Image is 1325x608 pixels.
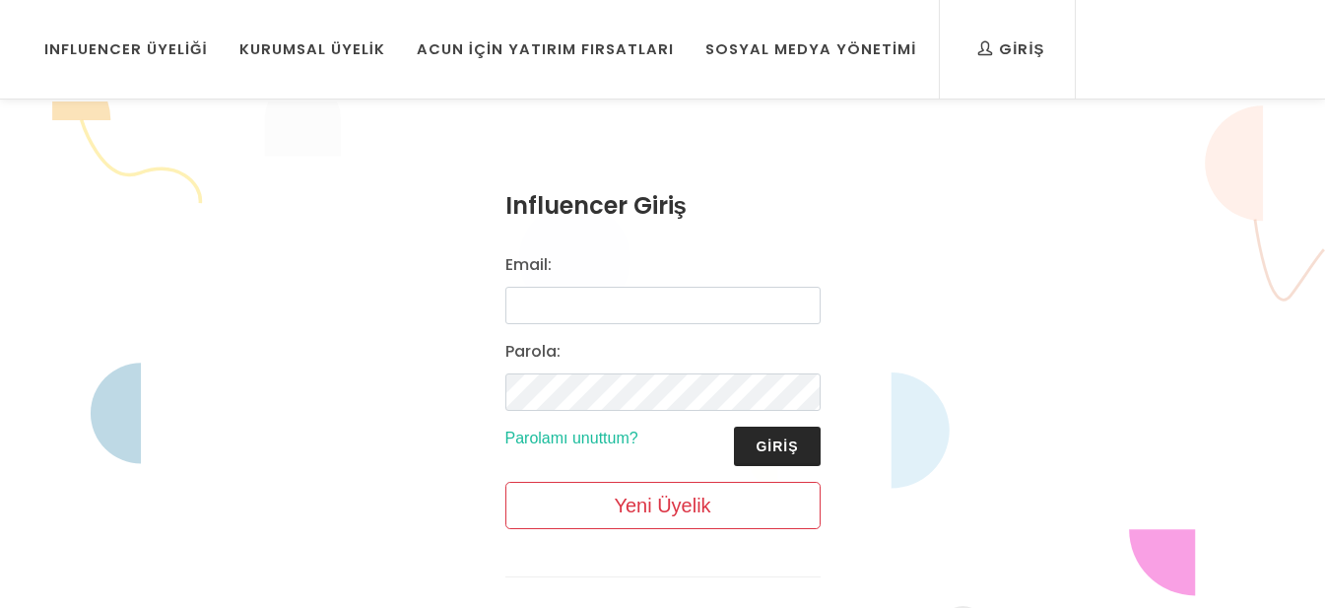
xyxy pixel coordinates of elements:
h3: Influencer Giriş [505,188,821,224]
a: Yeni Üyelik [505,482,821,529]
div: Kurumsal Üyelik [239,38,385,60]
div: Acun İçin Yatırım Fırsatları [417,38,674,60]
div: Influencer Üyeliği [44,38,208,60]
div: Sosyal Medya Yönetimi [705,38,916,60]
div: Giriş [977,38,1044,60]
label: Email: [505,253,552,277]
label: Parola: [505,340,561,364]
a: Parolamı unuttum? [505,430,638,446]
button: Giriş [734,427,820,466]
